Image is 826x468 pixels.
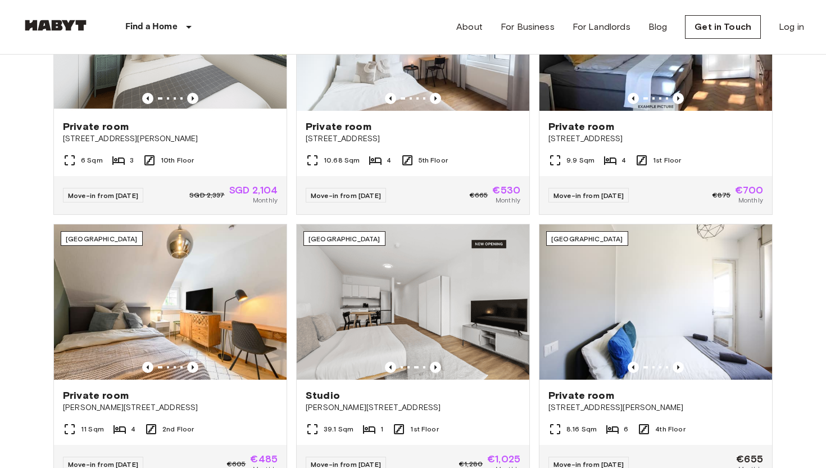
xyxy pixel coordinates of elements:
[673,362,684,373] button: Previous image
[573,20,630,34] a: For Landlords
[496,195,520,205] span: Monthly
[735,185,763,195] span: €700
[142,362,153,373] button: Previous image
[308,235,380,243] span: [GEOGRAPHIC_DATA]
[548,389,614,402] span: Private room
[736,454,763,464] span: €655
[566,424,597,434] span: 8.16 Sqm
[68,191,138,200] span: Move-in from [DATE]
[162,424,194,434] span: 2nd Floor
[81,155,103,165] span: 6 Sqm
[685,15,761,39] a: Get in Touch
[548,402,763,413] span: [STREET_ADDRESS][PERSON_NAME]
[161,155,194,165] span: 10th Floor
[419,155,448,165] span: 5th Floor
[187,362,198,373] button: Previous image
[22,20,89,31] img: Habyt
[779,20,804,34] a: Log in
[738,195,763,205] span: Monthly
[430,362,441,373] button: Previous image
[492,185,520,195] span: €530
[387,155,391,165] span: 4
[487,454,520,464] span: €1,025
[306,133,520,145] span: [STREET_ADDRESS]
[653,155,681,165] span: 1st Floor
[125,20,178,34] p: Find a Home
[324,155,360,165] span: 10.68 Sqm
[430,93,441,104] button: Previous image
[628,362,639,373] button: Previous image
[189,190,224,200] span: SGD 2,337
[501,20,555,34] a: For Business
[131,424,135,434] span: 4
[548,120,614,133] span: Private room
[628,93,639,104] button: Previous image
[324,424,353,434] span: 39.1 Sqm
[187,93,198,104] button: Previous image
[253,195,278,205] span: Monthly
[63,120,129,133] span: Private room
[306,389,340,402] span: Studio
[63,402,278,413] span: [PERSON_NAME][STREET_ADDRESS]
[297,224,529,380] img: Marketing picture of unit DE-01-492-101-001
[410,424,438,434] span: 1st Floor
[306,120,371,133] span: Private room
[311,191,381,200] span: Move-in from [DATE]
[142,93,153,104] button: Previous image
[624,424,628,434] span: 6
[66,235,138,243] span: [GEOGRAPHIC_DATA]
[712,190,731,200] span: €875
[621,155,626,165] span: 4
[655,424,685,434] span: 4th Floor
[380,424,383,434] span: 1
[470,190,488,200] span: €665
[385,93,396,104] button: Previous image
[130,155,134,165] span: 3
[548,133,763,145] span: [STREET_ADDRESS]
[456,20,483,34] a: About
[81,424,104,434] span: 11 Sqm
[250,454,278,464] span: €485
[648,20,668,34] a: Blog
[673,93,684,104] button: Previous image
[385,362,396,373] button: Previous image
[306,402,520,413] span: [PERSON_NAME][STREET_ADDRESS]
[63,133,278,145] span: [STREET_ADDRESS][PERSON_NAME]
[54,224,287,380] img: Marketing picture of unit DE-09-001-002-02HF
[553,191,624,200] span: Move-in from [DATE]
[229,185,278,195] span: SGD 2,104
[551,235,623,243] span: [GEOGRAPHIC_DATA]
[63,389,129,402] span: Private room
[539,224,772,380] img: Marketing picture of unit IT-14-111-001-006
[566,155,594,165] span: 9.9 Sqm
